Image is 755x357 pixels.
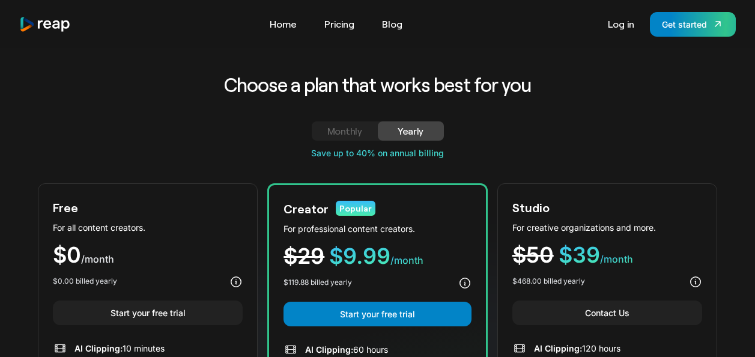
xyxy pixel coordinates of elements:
[264,14,303,34] a: Home
[318,14,360,34] a: Pricing
[19,16,71,32] a: home
[559,242,600,268] span: $39
[534,342,620,355] div: 120 hours
[284,277,352,288] div: $119.88 billed yearly
[53,276,117,287] div: $0.00 billed yearly
[38,147,717,159] div: Save up to 40% on annual billing
[74,342,165,355] div: 10 minutes
[19,16,71,32] img: reap logo
[284,243,324,269] span: $29
[376,14,408,34] a: Blog
[512,198,550,216] div: Studio
[53,221,243,234] div: For all content creators.
[662,18,707,31] div: Get started
[390,254,423,266] span: /month
[53,301,243,325] a: Start your free trial
[534,343,582,353] span: AI Clipping:
[392,124,429,138] div: Yearly
[326,124,363,138] div: Monthly
[53,198,78,216] div: Free
[512,301,702,325] a: Contact Us
[284,200,329,218] div: Creator
[512,276,585,287] div: $468.00 billed yearly
[602,14,640,34] a: Log in
[305,343,388,356] div: 60 hours
[512,242,554,268] span: $50
[512,221,702,234] div: For creative organizations and more.
[130,72,625,97] h2: Choose a plan that works best for you
[650,12,736,37] a: Get started
[600,253,633,265] span: /month
[284,302,471,326] a: Start your free trial
[53,244,243,266] div: $0
[305,344,353,355] span: AI Clipping:
[329,243,390,269] span: $9.99
[284,222,471,235] div: For professional content creators.
[74,343,123,353] span: AI Clipping:
[81,253,114,265] span: /month
[336,201,375,216] div: Popular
